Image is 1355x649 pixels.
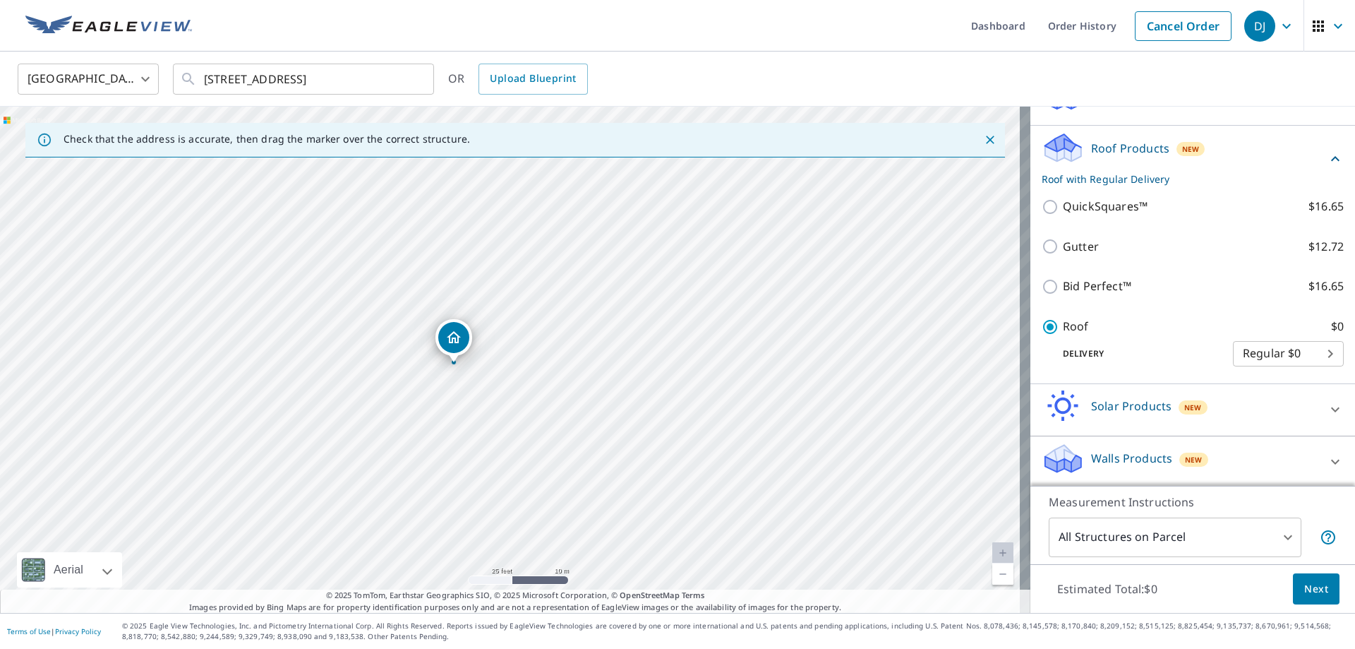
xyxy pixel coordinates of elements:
[1042,131,1344,186] div: Roof ProductsNewRoof with Regular Delivery
[1331,318,1344,335] p: $0
[1308,198,1344,215] p: $16.65
[1091,140,1169,157] p: Roof Products
[1042,347,1233,360] p: Delivery
[1304,580,1328,598] span: Next
[1091,450,1172,467] p: Walls Products
[435,319,472,363] div: Dropped pin, building 1, Residential property, 113 Baywood Cir Mabank, TX 75156
[1293,573,1339,605] button: Next
[1135,11,1231,41] a: Cancel Order
[17,552,122,588] div: Aerial
[682,590,705,600] a: Terms
[1182,143,1200,155] span: New
[1233,334,1344,374] div: Regular $0
[1046,573,1169,605] p: Estimated Total: $0
[1049,494,1337,511] p: Measurement Instructions
[7,626,51,636] a: Terms of Use
[1320,529,1337,546] span: Your report will include each building or structure inside the parcel boundary. In some cases, du...
[1042,172,1327,186] p: Roof with Regular Delivery
[448,64,588,95] div: OR
[49,552,88,588] div: Aerial
[1184,402,1202,413] span: New
[992,542,1013,564] a: Current Level 20, Zoom In Disabled
[1185,454,1203,465] span: New
[1063,278,1131,295] p: Bid Perfect™
[1308,238,1344,256] p: $12.72
[18,59,159,99] div: [GEOGRAPHIC_DATA]
[7,627,101,636] p: |
[25,16,192,37] img: EV Logo
[122,621,1348,642] p: © 2025 Eagle View Technologies, Inc. and Pictometry International Corp. All Rights Reserved. Repo...
[1063,318,1089,335] p: Roof
[981,131,999,149] button: Close
[992,564,1013,585] a: Current Level 20, Zoom Out
[55,626,101,636] a: Privacy Policy
[64,133,470,145] p: Check that the address is accurate, then drag the marker over the correct structure.
[1308,278,1344,295] p: $16.65
[490,70,576,88] span: Upload Blueprint
[478,64,587,95] a: Upload Blueprint
[1042,390,1344,430] div: Solar ProductsNew
[620,590,679,600] a: OpenStreetMap
[326,590,705,602] span: © 2025 TomTom, Earthstar Geographics SIO, © 2025 Microsoft Corporation, ©
[1049,518,1301,557] div: All Structures on Parcel
[1063,238,1099,256] p: Gutter
[1042,442,1344,482] div: Walls ProductsNew
[1091,398,1172,415] p: Solar Products
[1063,198,1148,215] p: QuickSquares™
[204,59,405,99] input: Search by address or latitude-longitude
[1244,11,1275,42] div: DJ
